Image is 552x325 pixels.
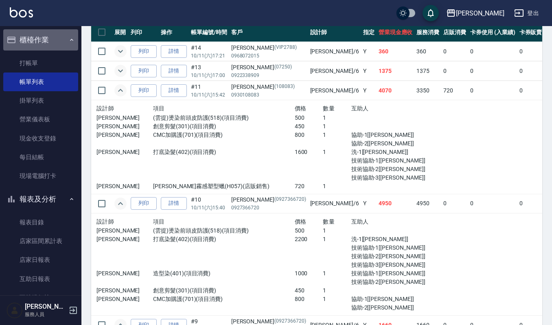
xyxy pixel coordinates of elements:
[323,295,351,303] p: 1
[414,81,441,100] td: 3350
[153,114,295,122] p: (雲提)燙染前頭皮防護(518)(項目消費)
[96,295,153,303] p: [PERSON_NAME]
[295,114,323,122] p: 500
[377,42,415,61] td: 360
[323,218,335,225] span: 數量
[114,65,127,77] button: expand row
[456,8,504,18] div: [PERSON_NAME]
[351,139,436,148] p: 協助-2[[PERSON_NAME]]
[10,7,33,18] img: Logo
[308,81,361,100] td: [PERSON_NAME] /6
[377,194,415,213] td: 4950
[351,269,436,278] p: 技術協助-1[[PERSON_NAME]]
[153,105,165,112] span: 項目
[153,286,295,295] p: 創意剪髮(301)(項目消費)
[231,204,306,211] p: 0927366720
[295,122,323,131] p: 450
[308,42,361,61] td: [PERSON_NAME] /6
[129,23,159,42] th: 列印
[153,218,165,225] span: 項目
[414,23,441,42] th: 服務消費
[323,131,351,139] p: 1
[414,61,441,81] td: 1375
[295,226,323,235] p: 500
[189,42,229,61] td: #14
[323,114,351,122] p: 1
[414,42,441,61] td: 360
[468,23,517,42] th: 卡券使用 (入業績)
[191,204,227,211] p: 10/11 (六) 15:40
[441,42,468,61] td: 0
[3,91,78,110] a: 掛單列表
[161,197,187,210] a: 詳情
[441,23,468,42] th: 店販消費
[153,295,295,303] p: CMC加購護(701)(項目消費)
[295,295,323,303] p: 800
[308,61,361,81] td: [PERSON_NAME] /6
[153,226,295,235] p: (雲提)燙染前頭皮防護(518)(項目消費)
[468,42,517,61] td: 0
[96,269,153,278] p: [PERSON_NAME]
[189,61,229,81] td: #13
[3,288,78,307] a: 互助排行榜
[96,131,153,139] p: [PERSON_NAME]
[414,194,441,213] td: 4950
[3,213,78,232] a: 報表目錄
[3,189,78,210] button: 報表及分析
[189,194,229,213] td: #10
[161,84,187,97] a: 詳情
[361,194,377,213] td: Y
[153,122,295,131] p: 創意剪髮(301)(項目消費)
[96,105,114,112] span: 設計師
[351,278,436,286] p: 技術協助-2[[PERSON_NAME]]
[351,173,436,182] p: 技術協助-3[[PERSON_NAME]]
[468,194,517,213] td: 0
[443,5,508,22] button: [PERSON_NAME]
[295,182,323,191] p: 720
[229,23,308,42] th: 客戶
[231,63,306,72] div: [PERSON_NAME]
[231,83,306,91] div: [PERSON_NAME]
[114,84,127,97] button: expand row
[131,84,157,97] button: 列印
[231,91,306,99] p: 0930108083
[295,218,307,225] span: 價格
[323,226,351,235] p: 1
[468,81,517,100] td: 0
[131,197,157,210] button: 列印
[274,44,297,52] p: (VIP2788)
[351,295,436,303] p: 協助-1[[PERSON_NAME]]
[191,91,227,99] p: 10/11 (六) 15:42
[3,270,78,288] a: 互助日報表
[295,148,323,156] p: 1600
[295,286,323,295] p: 450
[351,156,436,165] p: 技術協助-1[[PERSON_NAME]]
[308,23,361,42] th: 設計師
[511,6,542,21] button: 登出
[441,194,468,213] td: 0
[361,61,377,81] td: Y
[231,195,306,204] div: [PERSON_NAME]
[351,105,369,112] span: 互助人
[308,194,361,213] td: [PERSON_NAME] /6
[274,63,292,72] p: (07250)
[323,148,351,156] p: 1
[191,72,227,79] p: 10/11 (六) 17:00
[377,23,415,42] th: 營業現金應收
[361,42,377,61] td: Y
[295,235,323,244] p: 2200
[96,122,153,131] p: [PERSON_NAME]
[153,148,295,156] p: 打底染髮(402)(項目消費)
[3,250,78,269] a: 店家日報表
[351,303,436,312] p: 協助-2[[PERSON_NAME]]
[159,23,189,42] th: 操作
[3,232,78,250] a: 店家區間累計表
[274,195,306,204] p: (0927366720)
[361,81,377,100] td: Y
[351,252,436,261] p: 技術協助-2[[PERSON_NAME]]
[351,244,436,252] p: 技術協助-1[[PERSON_NAME]]
[323,182,351,191] p: 1
[377,61,415,81] td: 1375
[161,65,187,77] a: 詳情
[96,114,153,122] p: [PERSON_NAME]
